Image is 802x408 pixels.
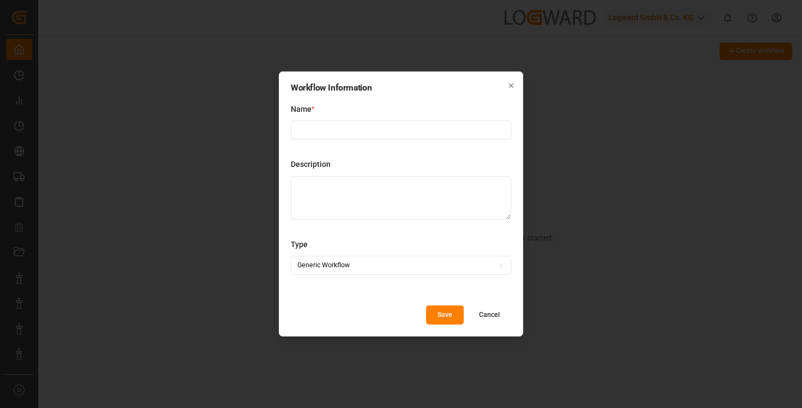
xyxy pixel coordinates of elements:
span: Name [291,104,312,115]
span: Type [291,239,308,250]
h2: Workflow Information [291,83,511,92]
button: Save [426,305,464,325]
span: Description [291,159,331,170]
div: Generic Workflow [297,261,350,271]
button: Cancel [468,305,511,325]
